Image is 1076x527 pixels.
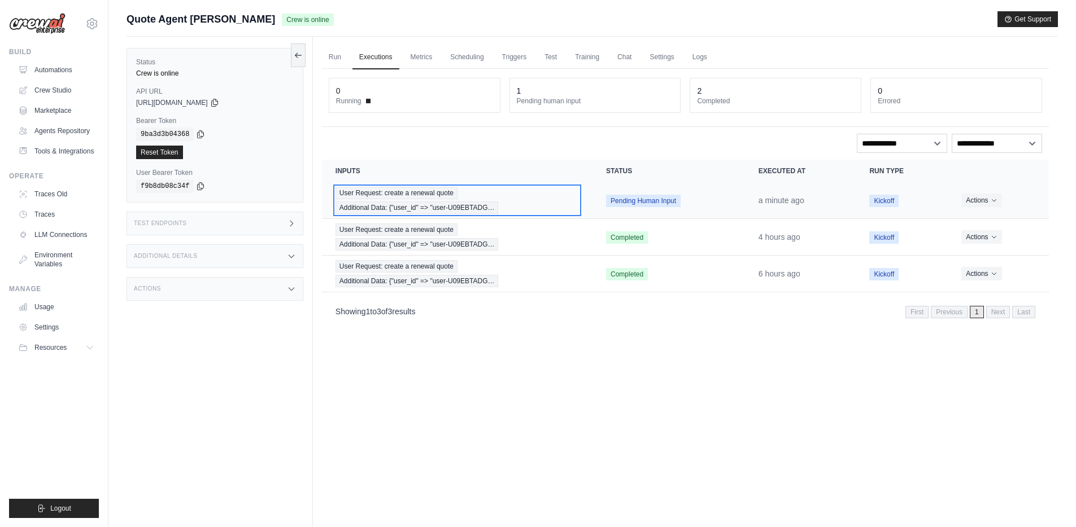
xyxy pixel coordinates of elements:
span: User Request: create a renewal quote [336,260,458,273]
span: [URL][DOMAIN_NAME] [136,98,208,107]
span: Kickoff [869,231,899,244]
a: Chat [611,46,638,69]
a: Triggers [495,46,534,69]
a: Usage [14,298,99,316]
span: 1 [366,307,371,316]
a: Agents Repository [14,122,99,140]
a: View execution details for User Request [336,187,579,214]
a: Executions [352,46,399,69]
span: Additional Data: {"user_id" => "user-U09EBTADG… [336,238,499,251]
th: Inputs [322,160,593,182]
h3: Additional Details [134,253,197,260]
nav: Pagination [322,297,1049,326]
button: Actions for execution [961,230,1001,244]
a: Run [322,46,348,69]
span: Crew is online [282,14,333,26]
label: Status [136,58,294,67]
th: Executed at [745,160,856,182]
iframe: Chat Widget [1020,473,1076,527]
a: Crew Studio [14,81,99,99]
a: Test [538,46,564,69]
a: Traces Old [14,185,99,203]
span: Last [1012,306,1035,318]
span: Previous [931,306,968,318]
a: View execution details for User Request [336,223,579,251]
h3: Actions [134,286,161,292]
button: Logout [9,499,99,518]
div: 1 [517,85,521,96]
span: Kickoff [869,268,899,280]
button: Actions for execution [961,194,1001,207]
span: Logout [50,504,71,513]
div: Build [9,47,99,56]
label: User Bearer Token [136,168,294,177]
a: Tools & Integrations [14,142,99,160]
span: User Request: create a renewal quote [336,223,458,236]
a: Logs [686,46,714,69]
nav: Pagination [905,306,1035,318]
div: Manage [9,284,99,293]
time: September 25, 2025 at 12:14 PDT [759,269,800,278]
span: Completed [606,231,648,244]
div: Operate [9,172,99,181]
button: Get Support [997,11,1058,27]
code: f9b8db08c34f [136,179,194,193]
span: 3 [387,307,392,316]
div: 0 [336,85,341,96]
dt: Pending human input [517,96,674,106]
a: Settings [643,46,681,69]
a: Marketplace [14,102,99,120]
button: Actions for execution [961,267,1001,280]
a: View execution details for User Request [336,260,579,287]
div: Crew is online [136,69,294,78]
span: Next [986,306,1010,318]
th: Run Type [856,160,948,182]
time: September 25, 2025 at 14:14 PDT [759,232,800,241]
span: Completed [606,268,648,280]
span: Resources [34,343,67,352]
a: Settings [14,318,99,336]
a: Environment Variables [14,246,99,273]
span: Additional Data: {"user_id" => "user-U09EBTADG… [336,201,499,214]
a: Training [568,46,606,69]
p: Showing to of results [336,306,416,317]
span: First [905,306,929,318]
span: 3 [377,307,381,316]
div: 0 [878,85,882,96]
a: Reset Token [136,146,183,159]
dt: Errored [878,96,1035,106]
a: Traces [14,205,99,223]
button: Resources [14,339,99,357]
a: Automations [14,61,99,79]
code: 9ba3d3b04368 [136,128,194,141]
span: Running [336,96,361,106]
time: September 25, 2025 at 18:38 PDT [759,196,804,205]
div: 2 [697,85,702,96]
span: Pending Human Input [606,195,681,207]
span: User Request: create a renewal quote [336,187,458,199]
span: 1 [970,306,984,318]
dt: Completed [697,96,854,106]
th: Status [593,160,745,182]
h3: Test Endpoints [134,220,187,227]
label: Bearer Token [136,116,294,125]
label: API URL [136,87,294,96]
span: Kickoff [869,195,899,207]
span: Additional Data: {"user_id" => "user-U09EBTADG… [336,275,499,287]
a: Metrics [404,46,439,69]
span: Quote Agent [PERSON_NAME] [127,11,275,27]
a: LLM Connections [14,226,99,244]
section: Crew executions table [322,160,1049,326]
img: Logo [9,13,66,34]
a: Scheduling [443,46,490,69]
